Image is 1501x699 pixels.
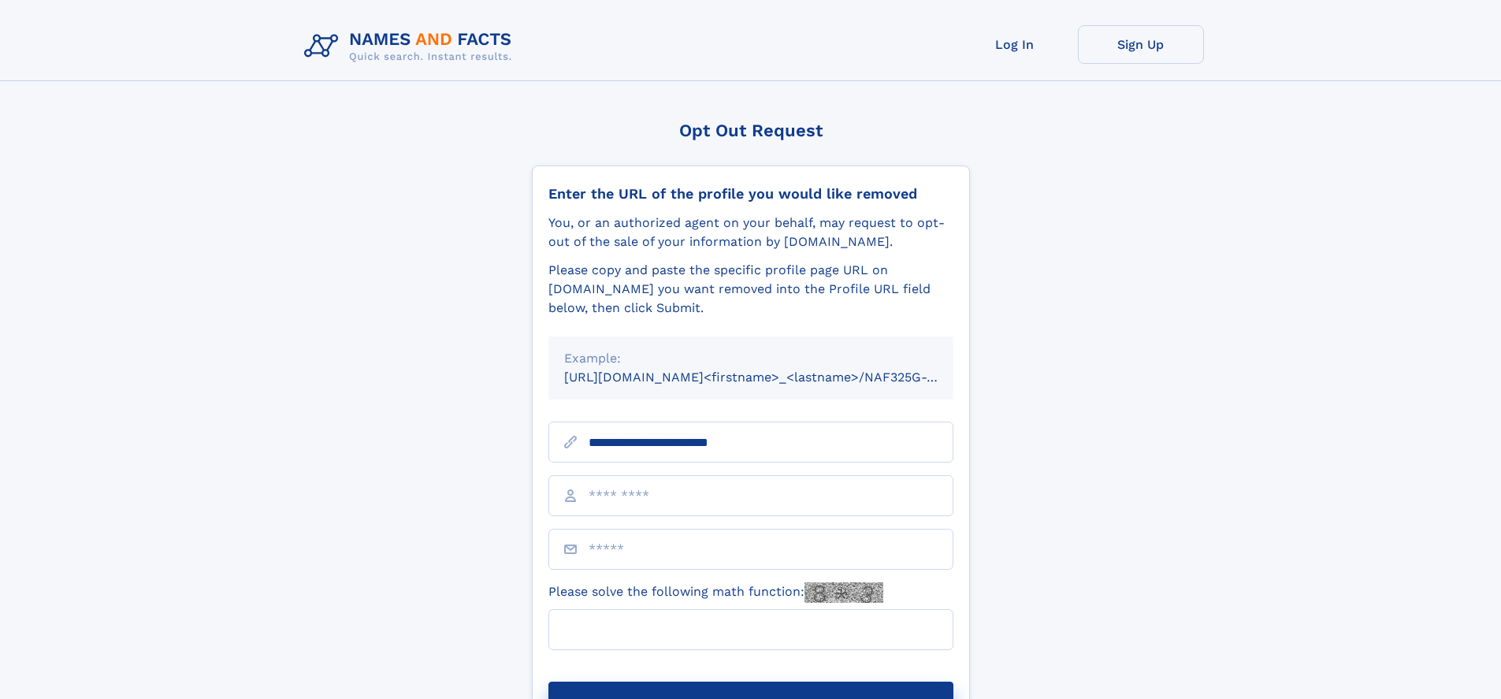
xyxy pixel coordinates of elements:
div: Please copy and paste the specific profile page URL on [DOMAIN_NAME] you want removed into the Pr... [548,261,953,318]
div: You, or an authorized agent on your behalf, may request to opt-out of the sale of your informatio... [548,214,953,251]
div: Example: [564,349,938,368]
label: Please solve the following math function: [548,582,883,603]
div: Enter the URL of the profile you would like removed [548,185,953,203]
small: [URL][DOMAIN_NAME]<firstname>_<lastname>/NAF325G-xxxxxxxx [564,370,983,385]
img: Logo Names and Facts [298,25,525,68]
div: Opt Out Request [532,121,970,140]
a: Log In [952,25,1078,64]
a: Sign Up [1078,25,1204,64]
